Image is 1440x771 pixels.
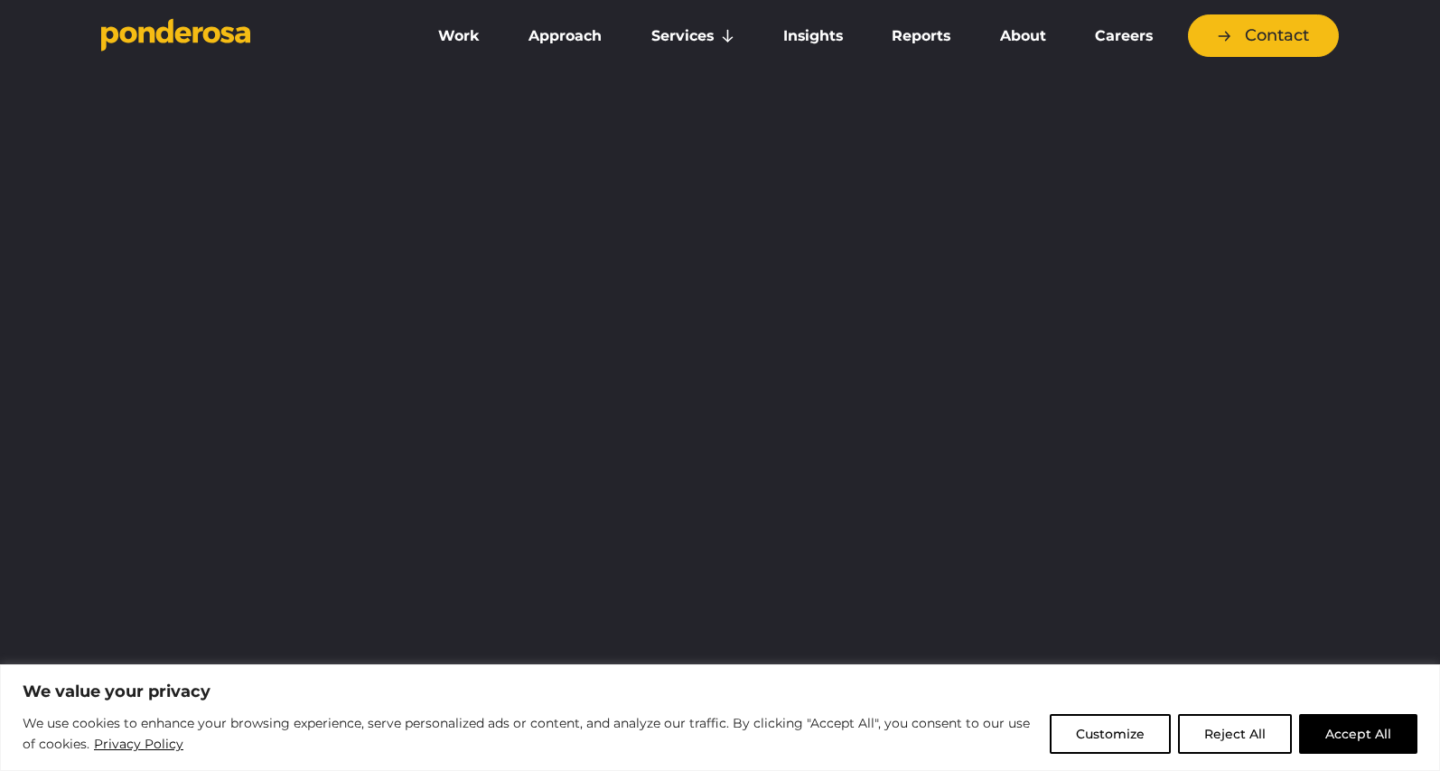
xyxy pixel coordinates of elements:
[1188,14,1339,57] a: Contact
[871,17,971,55] a: Reports
[1050,714,1171,754] button: Customize
[101,18,390,54] a: Go to homepage
[1074,17,1174,55] a: Careers
[762,17,864,55] a: Insights
[1299,714,1417,754] button: Accept All
[93,733,184,755] a: Privacy Policy
[23,681,1417,702] p: We value your privacy
[23,713,1036,756] p: We use cookies to enhance your browsing experience, serve personalized ads or content, and analyz...
[631,17,755,55] a: Services
[508,17,622,55] a: Approach
[978,17,1066,55] a: About
[417,17,500,55] a: Work
[1178,714,1292,754] button: Reject All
